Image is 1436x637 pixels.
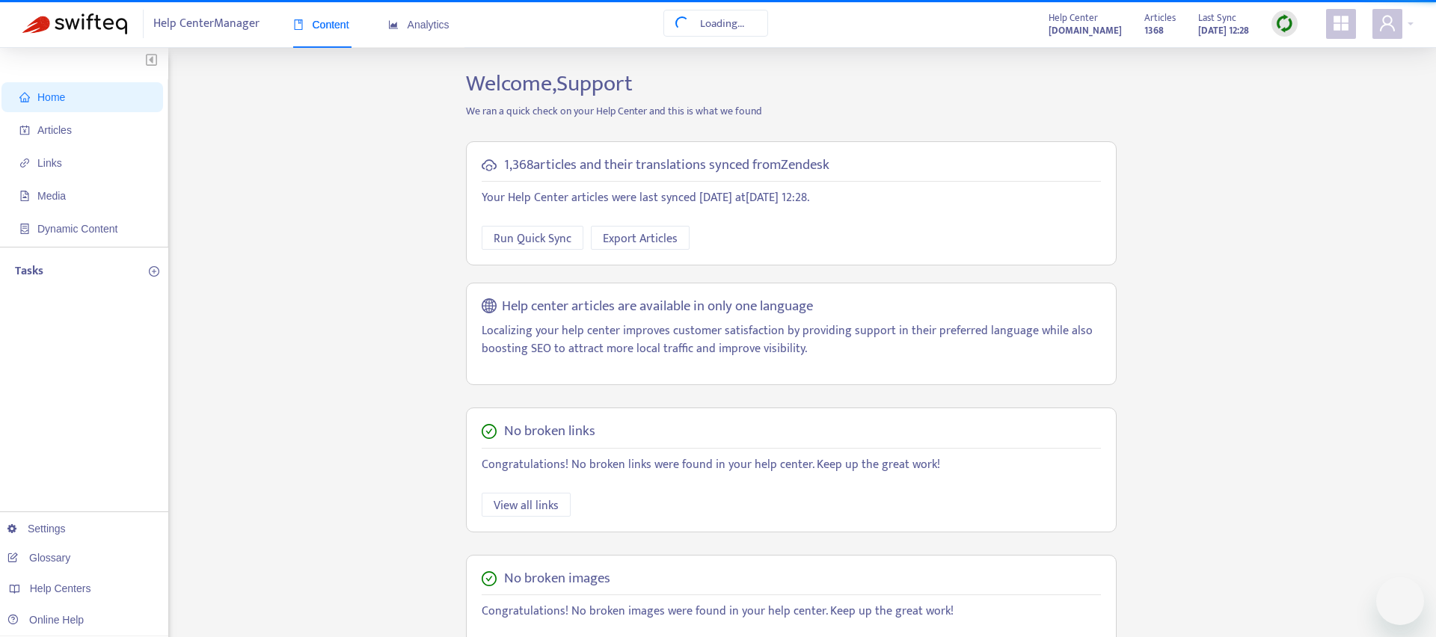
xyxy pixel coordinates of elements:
[30,582,91,594] span: Help Centers
[466,65,633,102] span: Welcome, Support
[1049,22,1122,39] a: [DOMAIN_NAME]
[482,158,497,173] span: cloud-sync
[388,19,449,31] span: Analytics
[1198,10,1236,26] span: Last Sync
[19,158,30,168] span: link
[293,19,349,31] span: Content
[591,226,690,250] button: Export Articles
[7,614,84,626] a: Online Help
[482,322,1101,358] p: Localizing your help center improves customer satisfaction by providing support in their preferre...
[1376,577,1424,625] iframe: Button to launch messaging window
[19,224,30,234] span: container
[504,423,595,440] h5: No broken links
[388,19,399,30] span: area-chart
[482,189,1101,207] p: Your Help Center articles were last synced [DATE] at [DATE] 12:28 .
[482,603,1101,621] p: Congratulations! No broken images were found in your help center. Keep up the great work!
[1275,14,1294,33] img: sync.dc5367851b00ba804db3.png
[482,298,497,316] span: global
[1049,10,1098,26] span: Help Center
[603,230,678,248] span: Export Articles
[19,125,30,135] span: account-book
[482,456,1101,474] p: Congratulations! No broken links were found in your help center. Keep up the great work!
[504,570,610,588] h5: No broken images
[482,424,497,439] span: check-circle
[153,10,260,38] span: Help Center Manager
[455,103,1128,119] p: We ran a quick check on your Help Center and this is what we found
[1378,14,1396,32] span: user
[37,124,72,136] span: Articles
[482,571,497,586] span: check-circle
[37,91,65,103] span: Home
[494,496,559,515] span: View all links
[293,19,304,30] span: book
[494,230,571,248] span: Run Quick Sync
[15,262,43,280] p: Tasks
[1144,10,1176,26] span: Articles
[502,298,813,316] h5: Help center articles are available in only one language
[19,92,30,102] span: home
[482,226,583,250] button: Run Quick Sync
[22,13,127,34] img: Swifteq
[37,190,66,202] span: Media
[37,157,62,169] span: Links
[37,223,117,235] span: Dynamic Content
[7,523,66,535] a: Settings
[1144,22,1164,39] strong: 1368
[149,266,159,277] span: plus-circle
[1332,14,1350,32] span: appstore
[482,493,571,517] button: View all links
[19,191,30,201] span: file-image
[1198,22,1249,39] strong: [DATE] 12:28
[7,552,70,564] a: Glossary
[504,157,829,174] h5: 1,368 articles and their translations synced from Zendesk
